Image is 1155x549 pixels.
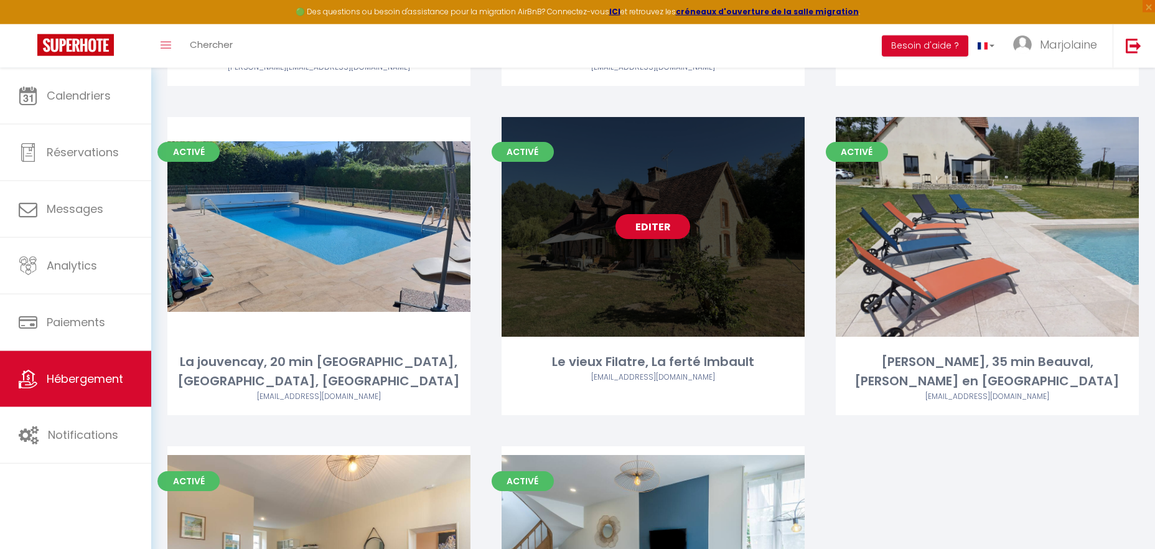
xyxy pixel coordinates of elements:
[48,427,118,443] span: Notifications
[47,144,119,160] span: Réservations
[47,371,123,387] span: Hébergement
[836,352,1139,392] div: [PERSON_NAME], 35 min Beauval, [PERSON_NAME] en [GEOGRAPHIC_DATA]
[47,201,103,217] span: Messages
[609,6,620,17] a: ICI
[47,88,111,103] span: Calendriers
[37,34,114,56] img: Super Booking
[47,258,97,273] span: Analytics
[167,391,470,403] div: Airbnb
[492,142,554,162] span: Activé
[502,372,805,383] div: Airbnb
[10,5,47,42] button: Ouvrir le widget de chat LiveChat
[157,471,220,491] span: Activé
[676,6,859,17] a: créneaux d'ouverture de la salle migration
[492,471,554,491] span: Activé
[615,214,690,239] a: Editer
[502,352,805,372] div: Le vieux Filatre, La ferté Imbault
[836,391,1139,403] div: Airbnb
[1013,35,1032,54] img: ...
[826,142,888,162] span: Activé
[180,24,242,68] a: Chercher
[167,352,470,392] div: La jouvencay, 20 min [GEOGRAPHIC_DATA], [GEOGRAPHIC_DATA], [GEOGRAPHIC_DATA]
[47,314,105,330] span: Paiements
[190,38,233,51] span: Chercher
[1040,37,1097,52] span: Marjolaine
[1126,38,1141,54] img: logout
[157,142,220,162] span: Activé
[1004,24,1113,68] a: ... Marjolaine
[882,35,968,57] button: Besoin d'aide ?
